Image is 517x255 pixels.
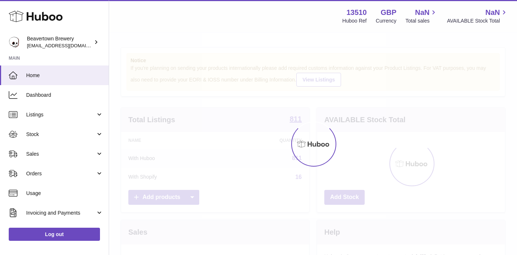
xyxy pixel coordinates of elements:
div: Currency [376,17,397,24]
a: NaN AVAILABLE Stock Total [447,8,508,24]
div: Huboo Ref [342,17,367,24]
span: NaN [485,8,500,17]
strong: 13510 [346,8,367,17]
span: [EMAIL_ADDRESS][DOMAIN_NAME] [27,43,107,48]
span: Dashboard [26,92,103,99]
span: Listings [26,111,96,118]
span: Invoicing and Payments [26,210,96,216]
div: Beavertown Brewery [27,35,92,49]
span: NaN [415,8,429,17]
a: Log out [9,228,100,241]
strong: GBP [381,8,396,17]
a: NaN Total sales [405,8,438,24]
span: Stock [26,131,96,138]
span: Total sales [405,17,438,24]
img: aoife@beavertownbrewery.co.uk [9,37,20,48]
span: Home [26,72,103,79]
span: Sales [26,151,96,158]
span: Usage [26,190,103,197]
span: Orders [26,170,96,177]
span: AVAILABLE Stock Total [447,17,508,24]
